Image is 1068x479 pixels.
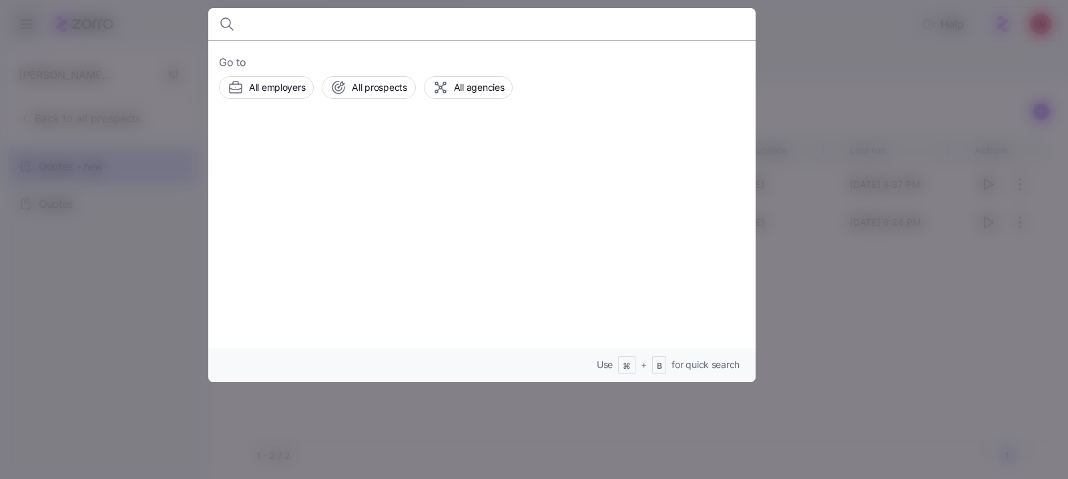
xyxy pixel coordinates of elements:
[623,361,631,372] span: ⌘
[424,76,513,99] button: All agencies
[219,76,314,99] button: All employers
[657,361,662,372] span: B
[597,358,613,371] span: Use
[322,76,415,99] button: All prospects
[641,358,647,371] span: +
[672,358,740,371] span: for quick search
[249,81,305,94] span: All employers
[352,81,407,94] span: All prospects
[219,54,745,71] span: Go to
[454,81,505,94] span: All agencies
